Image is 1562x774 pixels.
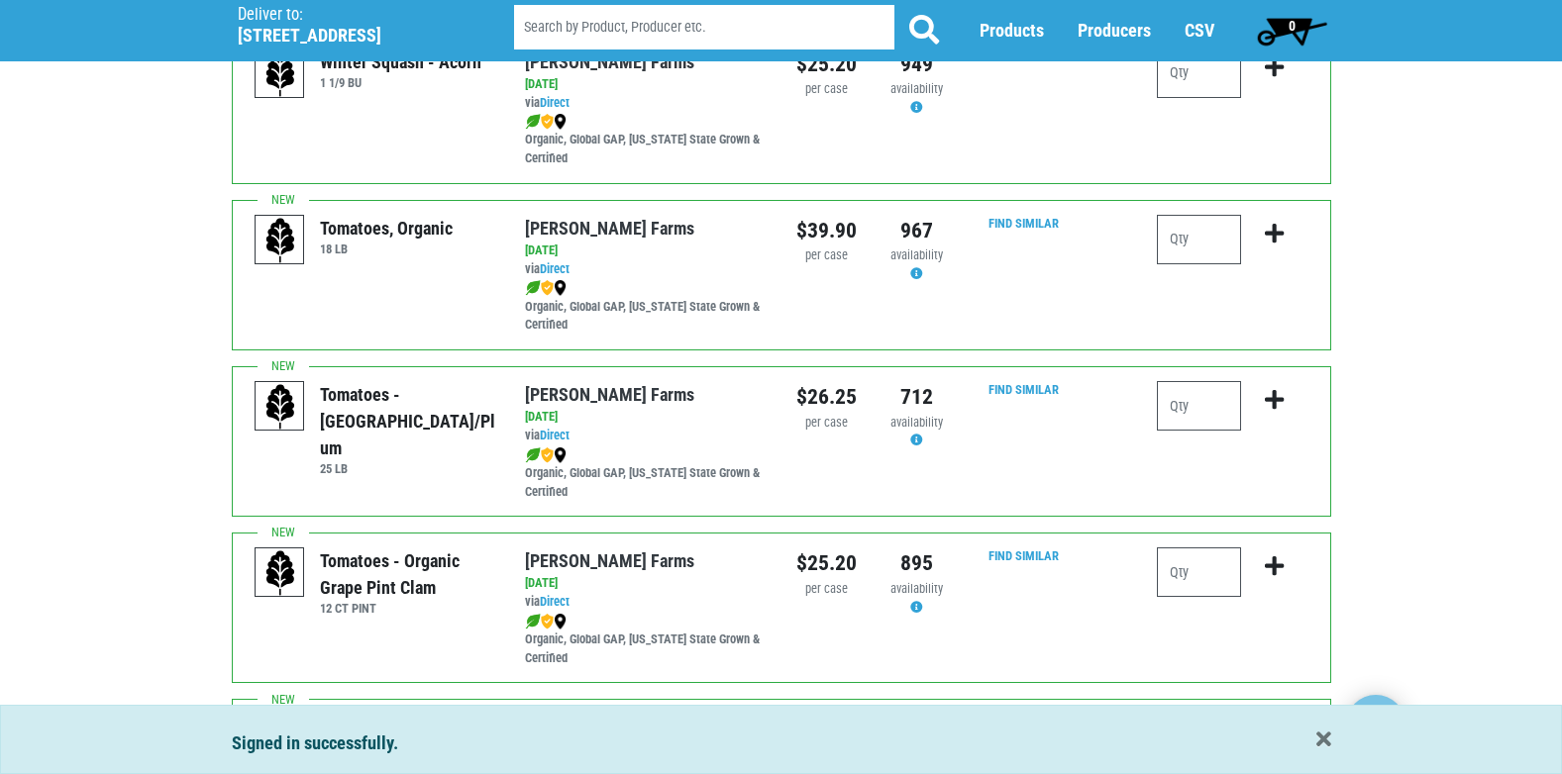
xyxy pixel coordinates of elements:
span: availability [890,415,943,430]
img: safety-e55c860ca8c00a9c171001a62a92dabd.png [541,447,554,463]
div: $25.20 [796,547,857,579]
div: per case [796,246,857,265]
a: Direct [540,261,570,276]
div: $39.90 [796,215,857,246]
input: Qty [1157,547,1241,597]
img: placeholder-variety-43d6402dacf2d531de610a020419775a.svg [256,216,305,265]
div: [DATE] [525,242,766,260]
div: via [525,593,766,612]
a: 0 [1248,11,1336,50]
h6: 12 CT PINT [320,601,495,616]
input: Qty [1157,381,1241,431]
div: via [525,260,766,279]
img: map_marker-0e94453035b3232a4d21701695807de9.png [554,614,567,629]
a: Find Similar [989,216,1059,231]
a: Products [980,21,1044,42]
img: leaf-e5c59151409436ccce96b2ca1b28e03c.png [525,114,541,130]
h6: 18 LB [320,242,453,256]
input: Search by Product, Producer etc. [514,6,894,50]
div: [DATE] [525,408,766,427]
span: 0 [1289,18,1296,34]
div: 967 [886,215,947,246]
a: Find Similar [989,382,1059,397]
span: availability [890,81,943,96]
div: per case [796,80,857,99]
img: safety-e55c860ca8c00a9c171001a62a92dabd.png [541,614,554,629]
h6: 1 1/9 BU [320,75,481,90]
a: [PERSON_NAME] Farms [525,550,694,571]
div: Tomatoes - Organic Grape Pint Clam [320,547,495,601]
div: per case [796,580,857,599]
img: map_marker-0e94453035b3232a4d21701695807de9.png [554,114,567,130]
a: Find Similar [989,548,1059,563]
div: Organic, Global GAP, [US_STATE] State Grown & Certified [525,279,766,336]
img: map_marker-0e94453035b3232a4d21701695807de9.png [554,447,567,463]
div: $26.25 [796,381,857,413]
a: Direct [540,428,570,442]
a: CSV [1185,21,1214,42]
a: Find Similar [989,49,1059,64]
div: 895 [886,547,947,579]
div: Organic, Global GAP, [US_STATE] State Grown & Certified [525,612,766,668]
img: placeholder-variety-43d6402dacf2d531de610a020419775a.svg [256,548,305,598]
div: $25.20 [796,48,857,80]
p: Deliver to: [238,5,464,25]
div: [DATE] [525,574,766,593]
div: via [525,427,766,445]
a: [PERSON_NAME] Farms [525,384,694,405]
input: Qty [1157,48,1241,98]
img: safety-e55c860ca8c00a9c171001a62a92dabd.png [541,114,554,130]
h6: 25 LB [320,461,495,476]
div: 949 [886,48,947,80]
h5: [STREET_ADDRESS] [238,25,464,47]
div: Organic, Global GAP, [US_STATE] State Grown & Certified [525,445,766,502]
a: [PERSON_NAME] Farms [525,218,694,239]
input: Qty [1157,215,1241,264]
a: Producers [1078,21,1151,42]
img: placeholder-variety-43d6402dacf2d531de610a020419775a.svg [256,49,305,99]
div: 712 [886,381,947,413]
img: leaf-e5c59151409436ccce96b2ca1b28e03c.png [525,447,541,463]
a: [PERSON_NAME] Farms [525,51,694,72]
img: placeholder-variety-43d6402dacf2d531de610a020419775a.svg [256,382,305,432]
div: Organic, Global GAP, [US_STATE] State Grown & Certified [525,112,766,168]
span: availability [890,247,943,262]
div: Signed in successfully. [232,729,1331,757]
span: availability [890,581,943,596]
div: per case [796,414,857,433]
div: Tomatoes - [GEOGRAPHIC_DATA]/Plum [320,381,495,461]
img: map_marker-0e94453035b3232a4d21701695807de9.png [554,280,567,296]
img: safety-e55c860ca8c00a9c171001a62a92dabd.png [541,280,554,296]
a: Direct [540,95,570,110]
div: Tomatoes, Organic [320,215,453,242]
div: [DATE] [525,75,766,94]
a: Direct [540,594,570,609]
img: leaf-e5c59151409436ccce96b2ca1b28e03c.png [525,280,541,296]
img: leaf-e5c59151409436ccce96b2ca1b28e03c.png [525,614,541,629]
div: via [525,94,766,113]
